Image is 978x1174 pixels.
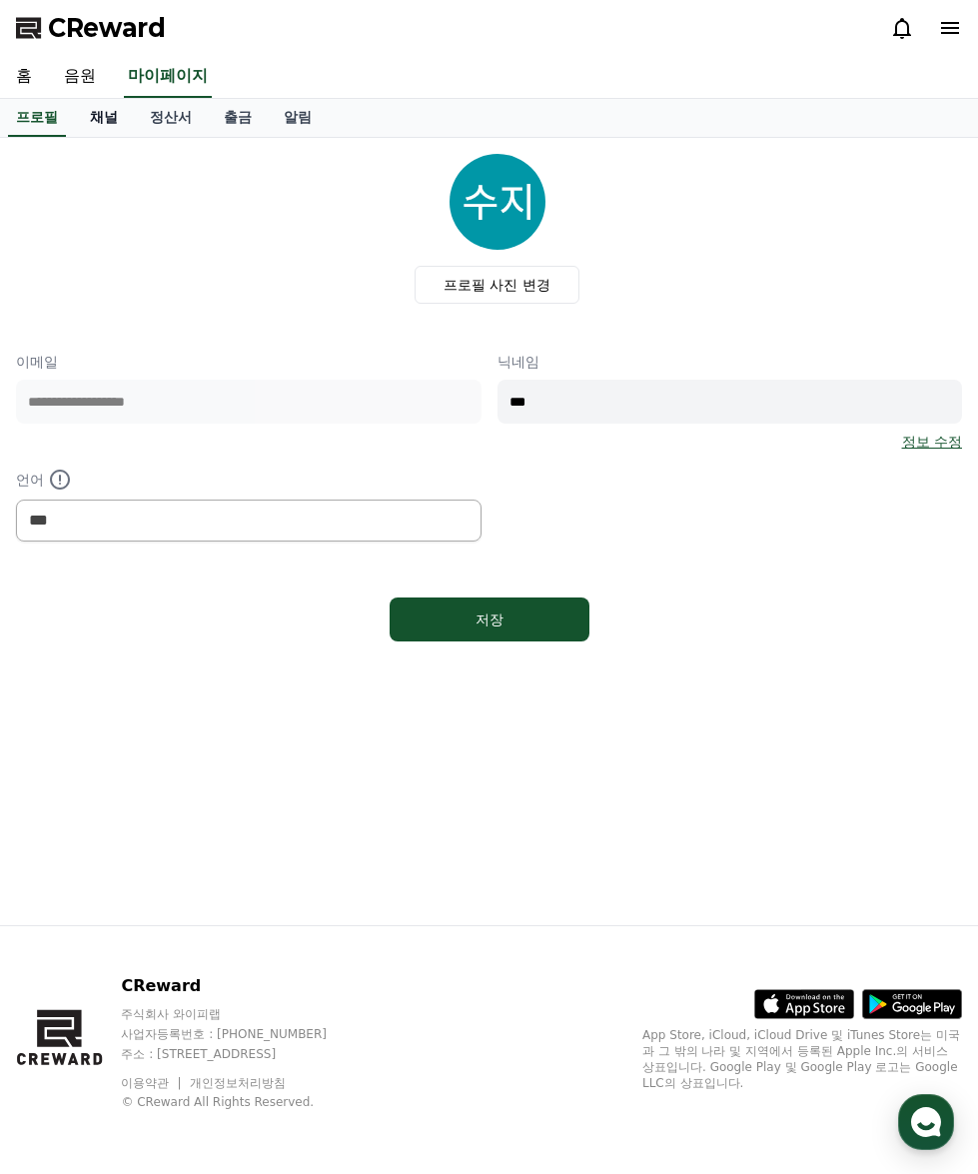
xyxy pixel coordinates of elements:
button: 저장 [390,597,589,641]
a: 대화 [132,633,258,683]
div: 저장 [430,609,549,629]
a: 알림 [268,99,328,137]
a: 출금 [208,99,268,137]
p: CReward [121,974,365,998]
span: 홈 [63,663,75,679]
a: 마이페이지 [124,56,212,98]
a: 정산서 [134,99,208,137]
span: CReward [48,12,166,44]
p: 사업자등록번호 : [PHONE_NUMBER] [121,1026,365,1042]
a: 채널 [74,99,134,137]
label: 프로필 사진 변경 [415,266,579,304]
span: 대화 [183,664,207,680]
p: 주소 : [STREET_ADDRESS] [121,1046,365,1062]
a: 이용약관 [121,1076,184,1090]
a: CReward [16,12,166,44]
p: © CReward All Rights Reserved. [121,1094,365,1110]
span: 설정 [309,663,333,679]
a: 프로필 [8,99,66,137]
p: App Store, iCloud, iCloud Drive 및 iTunes Store는 미국과 그 밖의 나라 및 지역에서 등록된 Apple Inc.의 서비스 상표입니다. Goo... [642,1027,962,1091]
a: 홈 [6,633,132,683]
a: 설정 [258,633,384,683]
p: 닉네임 [497,352,963,372]
img: profile_image [450,154,545,250]
p: 이메일 [16,352,482,372]
a: 개인정보처리방침 [190,1076,286,1090]
p: 언어 [16,468,482,492]
p: 주식회사 와이피랩 [121,1006,365,1022]
a: 정보 수정 [902,432,962,452]
a: 음원 [48,56,112,98]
